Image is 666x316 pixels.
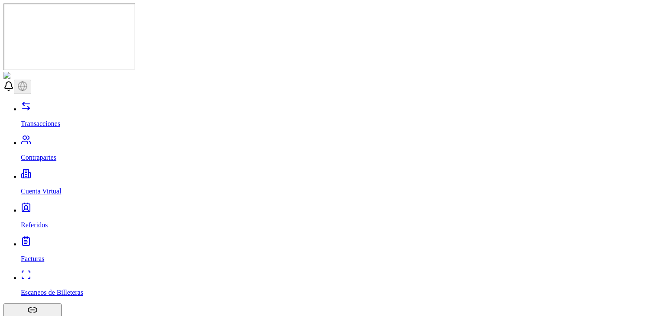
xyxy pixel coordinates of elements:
p: Referidos [21,221,663,229]
a: Facturas [21,240,663,263]
p: Transacciones [21,120,663,128]
a: Transacciones [21,105,663,128]
a: Contrapartes [21,139,663,161]
a: Cuenta Virtual [21,173,663,195]
a: Escaneos de Billeteras [21,274,663,297]
p: Escaneos de Billeteras [21,289,663,297]
p: Contrapartes [21,154,663,161]
a: Referidos [21,206,663,229]
p: Facturas [21,255,663,263]
p: Cuenta Virtual [21,187,663,195]
img: ShieldPay Logo [3,72,55,80]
